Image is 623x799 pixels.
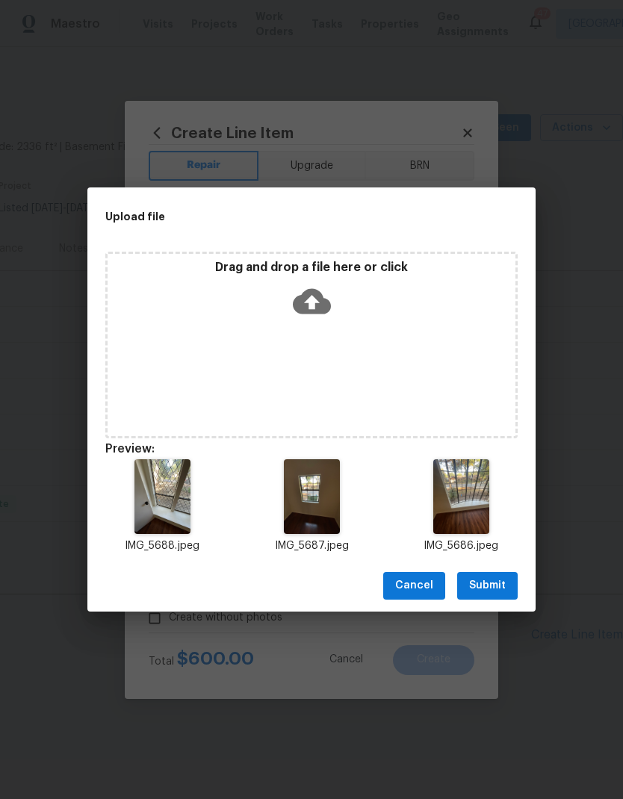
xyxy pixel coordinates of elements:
button: Cancel [383,572,445,600]
span: Submit [469,576,506,595]
button: Submit [457,572,518,600]
p: IMG_5686.jpeg [404,538,518,554]
p: IMG_5688.jpeg [105,538,219,554]
img: 2Q== [134,459,190,534]
p: Drag and drop a file here or click [108,260,515,276]
p: IMG_5687.jpeg [255,538,368,554]
img: Z [284,459,340,534]
img: 2Q== [433,459,489,534]
span: Cancel [395,576,433,595]
h2: Upload file [105,208,450,225]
